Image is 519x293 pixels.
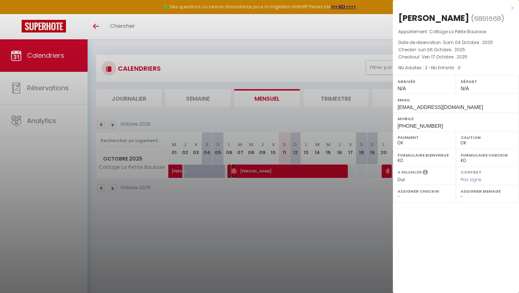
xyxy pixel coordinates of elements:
span: Cottage La Petite Bauloise [429,29,486,35]
p: Date de réservation : [398,39,514,46]
span: 6891668 [474,14,501,23]
label: Caution [461,134,514,141]
span: N/A [461,86,469,91]
i: Sélectionner OUI si vous souhaiter envoyer les séquences de messages post-checkout [423,169,428,177]
div: [PERSON_NAME] [398,12,469,24]
span: [EMAIL_ADDRESS][DOMAIN_NAME] [398,104,483,110]
label: Assigner Menage [461,188,514,195]
div: x [393,4,514,12]
label: Mobile [398,115,514,122]
label: Email [398,96,514,104]
span: ( ) [471,13,504,23]
p: Checkout : [398,53,514,61]
label: Départ [461,78,514,85]
p: Appartement : [398,28,514,35]
label: Arrivée [398,78,451,85]
span: Pas signé [461,176,482,183]
p: Checkin : [398,46,514,53]
span: Sam 04 Octobre . 2025 [443,39,493,45]
span: Nb Enfants : 0 [431,65,461,71]
span: [PHONE_NUMBER] [398,123,443,129]
label: Assigner Checkin [398,188,451,195]
label: Formulaire Bienvenue [398,152,451,159]
label: Formulaire Checkin [461,152,514,159]
label: Contrat [461,169,482,174]
span: N/A [398,86,406,91]
span: Lun 06 Octobre . 2025 [418,47,465,53]
span: Nb Adultes : 2 - [398,65,461,71]
label: A relancer [398,169,422,175]
span: Ven 17 Octobre . 2025 [422,54,467,60]
label: Paiement [398,134,451,141]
